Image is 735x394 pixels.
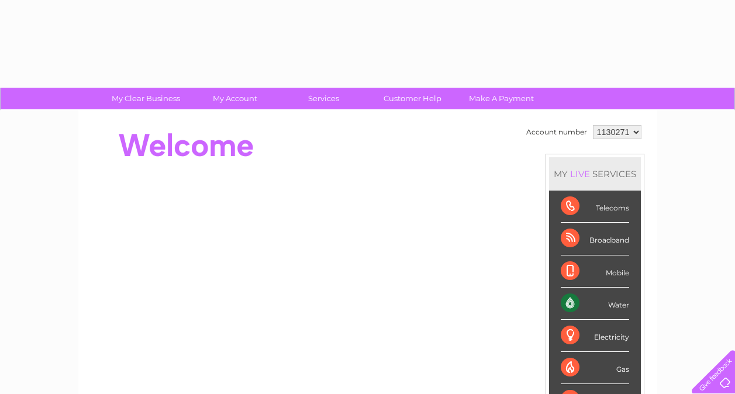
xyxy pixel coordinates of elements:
div: Mobile [561,255,629,288]
div: Electricity [561,320,629,352]
div: Water [561,288,629,320]
td: Account number [523,122,590,142]
div: LIVE [568,168,592,179]
div: Telecoms [561,191,629,223]
div: Broadband [561,223,629,255]
a: My Account [187,88,283,109]
a: Services [275,88,372,109]
div: Gas [561,352,629,384]
a: My Clear Business [98,88,194,109]
a: Make A Payment [453,88,550,109]
a: Customer Help [364,88,461,109]
div: MY SERVICES [549,157,641,191]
